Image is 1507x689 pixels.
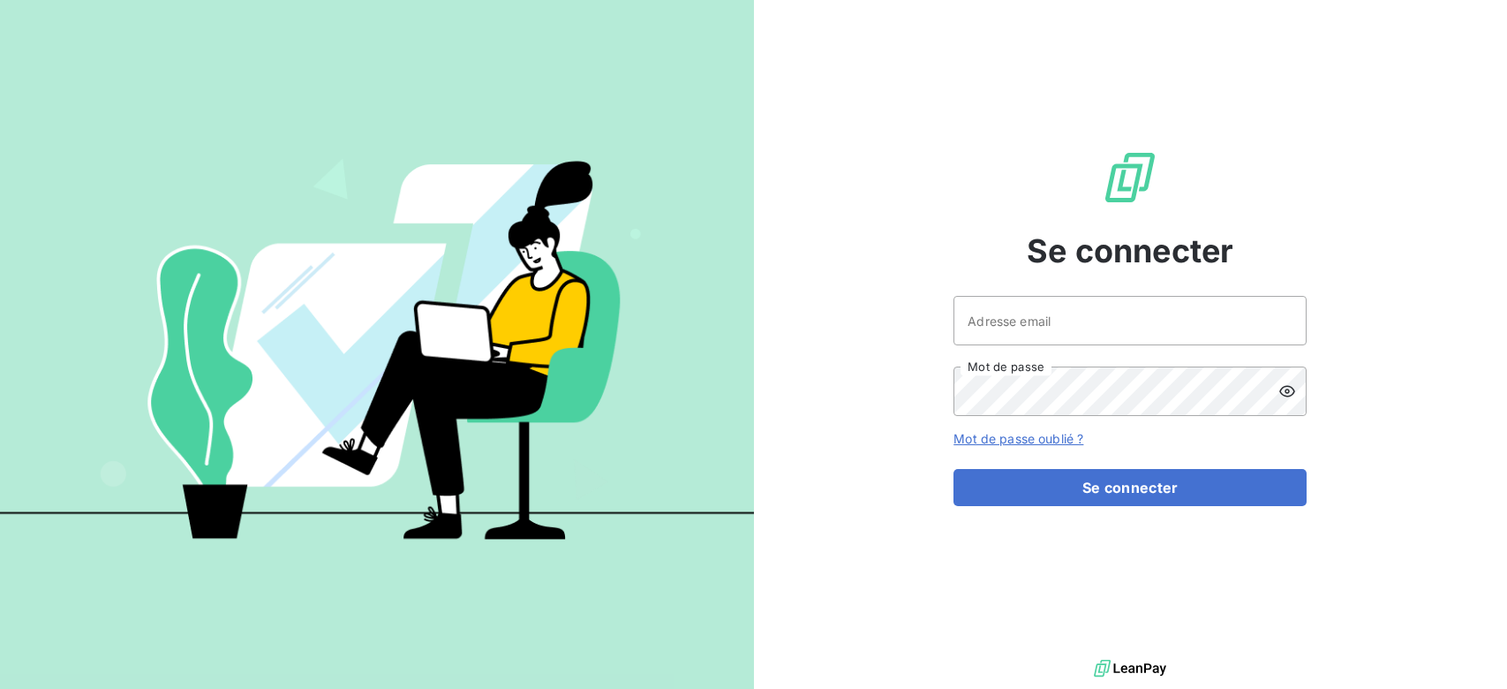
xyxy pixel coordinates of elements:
[953,296,1307,345] input: placeholder
[953,431,1083,446] a: Mot de passe oublié ?
[953,469,1307,506] button: Se connecter
[1094,655,1166,682] img: logo
[1102,149,1158,206] img: Logo LeanPay
[1027,227,1233,275] span: Se connecter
